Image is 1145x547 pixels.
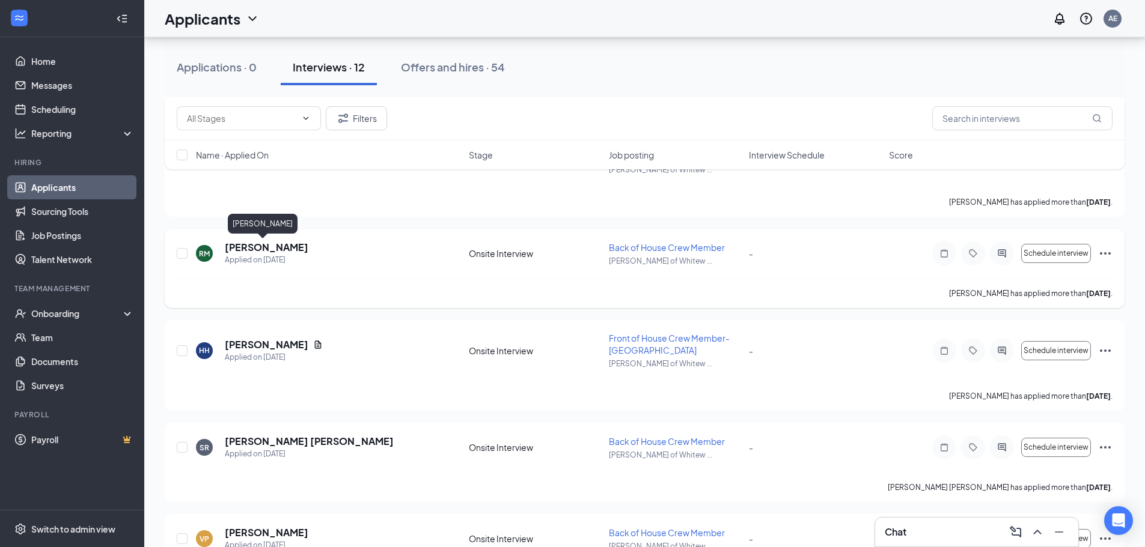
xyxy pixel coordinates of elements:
div: Applied on [DATE] [225,254,308,266]
button: Minimize [1049,522,1069,542]
div: AE [1108,13,1117,23]
span: - [749,442,753,453]
span: Back of House Crew Member [609,242,725,253]
svg: Ellipses [1098,531,1113,546]
h5: [PERSON_NAME] [225,338,308,351]
svg: Ellipses [1098,343,1113,358]
h3: Chat [885,525,906,539]
svg: ActiveChat [995,346,1009,355]
a: PayrollCrown [31,428,134,452]
span: Back of House Crew Member [609,436,725,447]
button: ComposeMessage [1006,522,1025,542]
div: SR [200,443,209,453]
svg: MagnifyingGlass [1092,113,1102,123]
span: Stage [469,149,493,161]
div: Applied on [DATE] [225,448,394,460]
h1: Applicants [165,8,240,29]
p: [PERSON_NAME] has applied more than . [949,391,1113,401]
p: [PERSON_NAME] has applied more than . [949,197,1113,207]
span: Schedule interview [1024,249,1089,258]
span: - [749,533,753,544]
span: Front of House Crew Member-[GEOGRAPHIC_DATA] [609,333,730,355]
svg: Note [937,443,951,452]
span: Schedule interview [1024,443,1089,452]
div: VP [200,534,209,544]
input: All Stages [187,112,296,125]
button: Filter Filters [326,106,387,130]
div: Switch to admin view [31,523,115,535]
div: Onsite Interview [469,247,602,259]
b: [DATE] [1086,391,1111,400]
a: Team [31,325,134,349]
span: Score [889,149,913,161]
a: Documents [31,349,134,373]
button: Schedule interview [1021,244,1091,263]
svg: QuestionInfo [1079,11,1093,26]
svg: Settings [14,523,26,535]
svg: ChevronDown [301,113,311,123]
span: Back of House Crew Member [609,527,725,538]
svg: ChevronDown [245,11,260,26]
span: Name · Applied On [196,149,269,161]
a: Sourcing Tools [31,199,134,223]
div: Onsite Interview [469,441,602,453]
p: [PERSON_NAME] of Whitew ... [609,358,742,369]
svg: ActiveChat [995,249,1009,258]
div: Applications · 0 [177,59,257,74]
svg: ComposeMessage [1009,525,1023,539]
svg: Notifications [1052,11,1067,26]
span: - [749,248,753,259]
span: Schedule interview [1024,346,1089,355]
svg: Analysis [14,127,26,139]
div: Hiring [14,157,132,168]
div: Interviews · 12 [293,59,365,74]
button: Schedule interview [1021,341,1091,360]
p: [PERSON_NAME] of Whitew ... [609,450,742,460]
div: [PERSON_NAME] [228,214,298,234]
b: [DATE] [1086,289,1111,298]
div: Payroll [14,409,132,420]
div: Applied on [DATE] [225,351,323,363]
button: ChevronUp [1028,522,1047,542]
a: Home [31,49,134,73]
h5: [PERSON_NAME] [225,526,308,539]
svg: Note [937,249,951,258]
svg: Document [313,340,323,349]
a: Messages [31,73,134,97]
div: RM [199,249,210,259]
span: - [749,345,753,356]
button: Schedule interview [1021,438,1091,457]
b: [DATE] [1086,198,1111,207]
input: Search in interviews [932,106,1113,130]
div: Offers and hires · 54 [401,59,505,74]
svg: UserCheck [14,307,26,319]
svg: ActiveChat [995,443,1009,452]
a: Applicants [31,175,134,199]
svg: Collapse [116,13,128,25]
div: HH [199,345,210,355]
p: [PERSON_NAME] [PERSON_NAME] has applied more than . [888,482,1113,492]
svg: Tag [966,346,980,355]
b: [DATE] [1086,483,1111,492]
div: Onsite Interview [469,345,602,357]
div: Open Intercom Messenger [1104,506,1133,535]
a: Job Postings [31,223,134,247]
span: Job posting [609,149,654,161]
a: Scheduling [31,97,134,121]
svg: WorkstreamLogo [13,12,25,24]
span: Interview Schedule [749,149,825,161]
h5: [PERSON_NAME] [PERSON_NAME] [225,435,394,448]
div: Onsite Interview [469,533,602,545]
a: Talent Network [31,247,134,271]
svg: ChevronUp [1030,525,1045,539]
svg: Ellipses [1098,440,1113,455]
h5: [PERSON_NAME] [225,241,308,254]
svg: Minimize [1052,525,1066,539]
div: Reporting [31,127,135,139]
div: Team Management [14,283,132,294]
p: [PERSON_NAME] of Whitew ... [609,256,742,266]
svg: Tag [966,443,980,452]
a: Surveys [31,373,134,397]
p: [PERSON_NAME] has applied more than . [949,288,1113,298]
div: Onboarding [31,307,124,319]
